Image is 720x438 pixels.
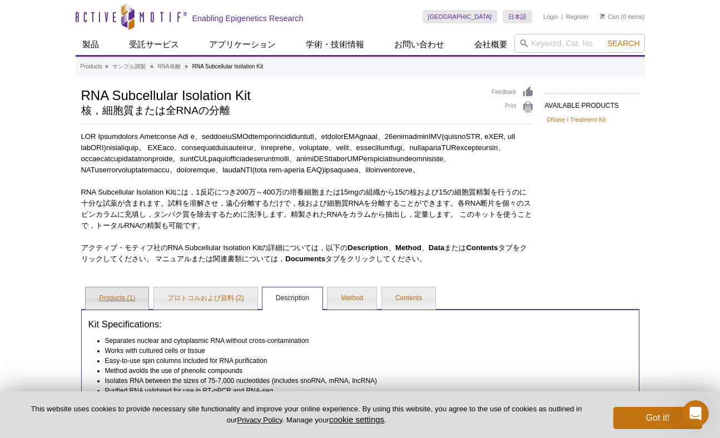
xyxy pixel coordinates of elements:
[543,13,558,21] a: Login
[105,386,622,396] li: Purified RNA validated for use in RT-qPCR and RNA-seq
[18,404,595,425] p: This website uses cookies to provide necessary site functionality and improve your online experie...
[613,407,702,429] button: Got it!
[81,106,481,116] h2: 核，細胞質または全RNAの分離
[105,366,622,376] li: Method avoids the use of phenolic compounds
[382,287,435,310] a: Contents
[105,376,622,386] li: Isolates RNA between the sizes of 75-7,000 nucleotides (includes snoRNA, mRNA, lncRNA)
[185,63,188,69] li: »
[81,187,534,231] p: RNA Subcellular Isolation Kitには，1反応につき200万～400万の培養細胞または15mgの組織から15の核および15の細胞質精製を行うのに十分な試薬が含まれます。試...
[388,34,451,55] a: お問い合わせ
[262,287,322,310] a: Description
[154,287,257,310] a: プロトコルおよび資料 (2)
[600,13,605,19] img: Your Cart
[545,93,639,113] h2: AVAILABLE PRODUCTS
[492,101,534,113] a: Print
[122,34,186,55] a: 受託サービス
[81,86,481,103] h1: RNA Subcellular Isolation Kit
[682,400,709,427] iframe: Intercom live chat
[547,115,606,125] a: DNase I Treatment Kit
[105,336,622,346] li: Separates nuclear and cytoplasmic RNA without cross-contamination
[285,255,325,263] strong: Documents
[562,10,563,23] li: |
[429,243,445,252] strong: Data
[105,346,622,356] li: Works with cultured cells or tissue
[192,63,263,69] li: RNA Subcellular Isolation Kit
[347,243,388,252] strong: Description
[466,243,498,252] strong: Contents
[81,62,102,72] a: Products
[81,242,534,265] p: アクティブ・モティフ社のRNA Subcellular Isolation Kitの詳細については，以下の 、 、 または タブをクリックしてください。 マニュアルまたは関連書類については， タ...
[566,13,589,21] a: Register
[604,38,643,48] button: Search
[468,34,514,55] a: 会社概要
[607,39,639,48] span: Search
[237,416,282,424] a: Privacy Policy
[327,287,376,310] a: Method
[112,62,146,72] a: サンプル調製
[86,287,148,310] a: Products (1)
[492,86,534,98] a: Feedback
[105,63,108,69] li: »
[76,34,106,55] a: 製品
[299,34,371,55] a: 学術・技術情報
[81,131,534,176] p: LOR Ipsumdolors Ametconse Adi e、seddoeiuSMOdtemporincididuntutl。etdolorEMAgnaal、26enimadminIMV(qu...
[503,10,532,23] a: 日本語
[105,356,622,366] li: Easy-to-use spin columns included for RNA purification
[192,13,304,23] h2: Enabling Epigenetics Research
[600,10,645,23] li: (0 items)
[395,243,421,252] strong: Method
[329,415,384,424] button: cookie settings
[150,63,153,69] li: »
[202,34,282,55] a: アプリケーション
[157,62,180,72] a: RNA単離
[600,13,619,21] a: Cart
[423,10,498,23] a: [GEOGRAPHIC_DATA]
[514,34,645,53] input: Keyword, Cat. No.
[88,319,632,330] h3: Kit Specifications:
